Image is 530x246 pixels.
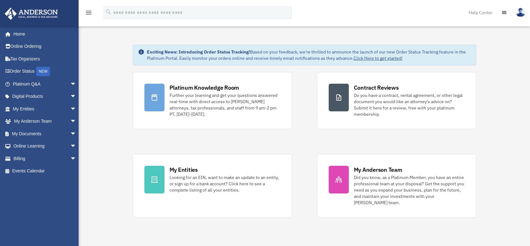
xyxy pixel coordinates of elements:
div: Platinum Knowledge Room [170,84,239,92]
a: Billingarrow_drop_down [4,152,86,165]
div: My Entities [170,166,198,174]
a: Events Calendar [4,165,86,177]
span: arrow_drop_down [70,115,83,128]
a: Order StatusNEW [4,65,86,78]
div: Further your learning and get your questions answered real-time with direct access to [PERSON_NAM... [170,92,280,117]
a: Home [4,28,83,40]
i: menu [85,9,92,16]
span: arrow_drop_down [70,78,83,91]
span: arrow_drop_down [70,90,83,103]
a: My Entities Looking for an EIN, want to make an update to an entity, or sign up for a bank accoun... [133,154,292,217]
img: Anderson Advisors Platinum Portal [3,8,60,20]
div: NEW [36,67,50,76]
span: arrow_drop_down [70,140,83,153]
a: My Entitiesarrow_drop_down [4,103,86,115]
span: arrow_drop_down [70,152,83,165]
div: Did you know, as a Platinum Member, you have an entire professional team at your disposal? Get th... [354,174,465,206]
a: menu [85,11,92,16]
a: My Anderson Teamarrow_drop_down [4,115,86,128]
div: Do you have a contract, rental agreement, or other legal document you would like an attorney's ad... [354,92,465,117]
a: Platinum Q&Aarrow_drop_down [4,78,86,90]
a: My Documentsarrow_drop_down [4,127,86,140]
strong: Exciting News: Introducing Order Status Tracking! [147,49,250,55]
div: My Anderson Team [354,166,402,174]
div: Contract Reviews [354,84,399,92]
img: User Pic [516,8,525,17]
a: Tax Organizers [4,53,86,65]
a: Contract Reviews Do you have a contract, rental agreement, or other legal document you would like... [317,72,476,129]
a: My Anderson Team Did you know, as a Platinum Member, you have an entire professional team at your... [317,154,476,217]
span: arrow_drop_down [70,103,83,115]
a: Click Here to get started! [354,55,403,61]
a: Online Learningarrow_drop_down [4,140,86,153]
div: Looking for an EIN, want to make an update to an entity, or sign up for a bank account? Click her... [170,174,280,193]
a: Online Ordering [4,40,86,53]
div: Based on your feedback, we're thrilled to announce the launch of our new Order Status Tracking fe... [147,49,471,61]
i: search [105,8,112,15]
a: Platinum Knowledge Room Further your learning and get your questions answered real-time with dire... [133,72,292,129]
span: arrow_drop_down [70,127,83,140]
a: Digital Productsarrow_drop_down [4,90,86,103]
